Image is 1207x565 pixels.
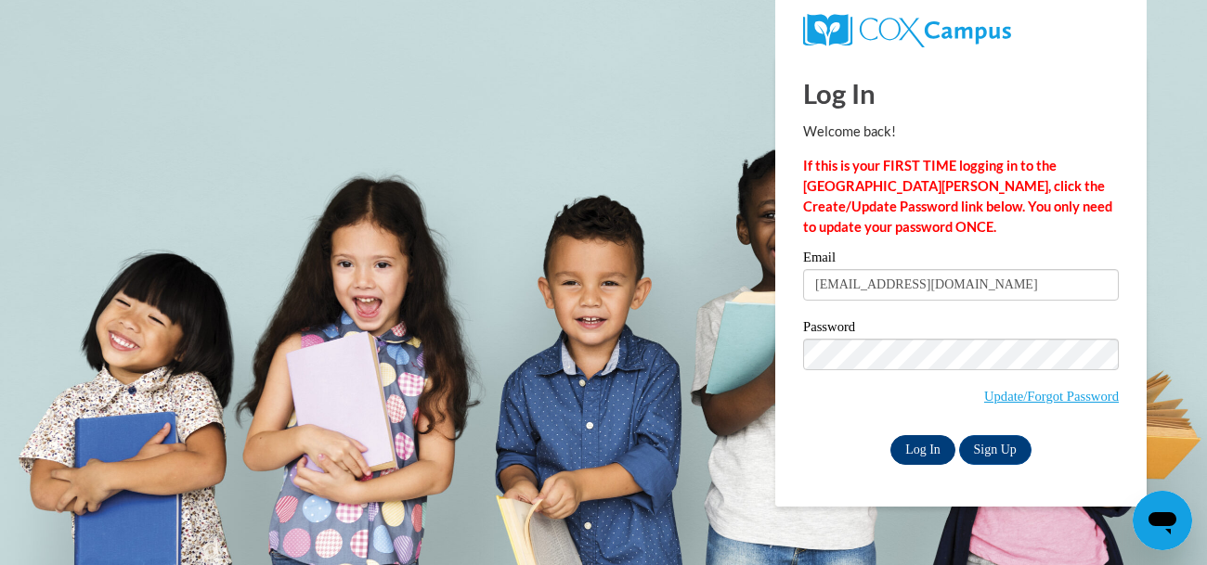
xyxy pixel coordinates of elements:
[803,250,1119,269] label: Email
[803,14,1119,47] a: COX Campus
[984,389,1119,404] a: Update/Forgot Password
[890,435,955,465] input: Log In
[803,14,1011,47] img: COX Campus
[959,435,1032,465] a: Sign Up
[803,74,1119,112] h1: Log In
[1133,491,1192,550] iframe: Button to launch messaging window
[803,320,1119,339] label: Password
[803,122,1119,142] p: Welcome back!
[803,158,1112,235] strong: If this is your FIRST TIME logging in to the [GEOGRAPHIC_DATA][PERSON_NAME], click the Create/Upd...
